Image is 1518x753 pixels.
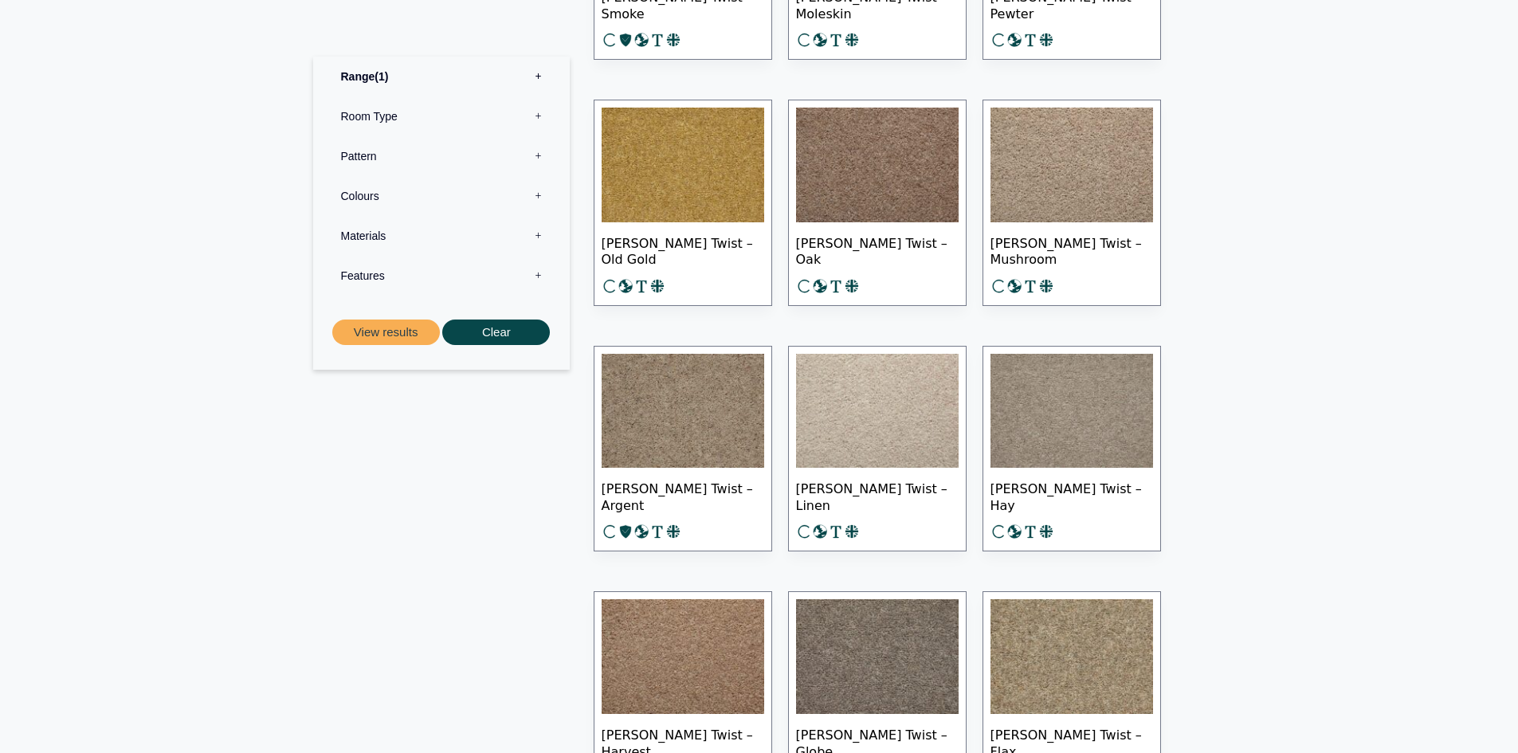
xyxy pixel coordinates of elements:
span: [PERSON_NAME] Twist – Argent [602,468,764,524]
label: Pattern [325,135,558,175]
button: Clear [442,319,550,345]
span: [PERSON_NAME] Twist – Linen [796,468,959,524]
img: Tomkinson Twist - Linen [796,354,959,469]
img: Tomkinson Twist - Globe [796,599,959,714]
span: 1 [375,69,388,82]
label: Features [325,255,558,295]
img: Tomkinson Twist - Mushroom [990,108,1153,222]
span: [PERSON_NAME] Twist – Hay [990,468,1153,524]
img: Tomkinson Twist - Hay [990,354,1153,469]
img: Tomkinson Twist - Oak [796,108,959,222]
button: View results [332,319,440,345]
label: Range [325,56,558,96]
a: [PERSON_NAME] Twist – Oak [788,100,967,306]
a: [PERSON_NAME] Twist – Hay [983,346,1161,552]
label: Colours [325,175,558,215]
a: [PERSON_NAME] Twist – Linen [788,346,967,552]
span: [PERSON_NAME] Twist – Old Gold [602,222,764,278]
a: [PERSON_NAME] Twist – Argent [594,346,772,552]
label: Room Type [325,96,558,135]
a: [PERSON_NAME] Twist – Old Gold [594,100,772,306]
span: [PERSON_NAME] Twist – Mushroom [990,222,1153,278]
label: Materials [325,215,558,255]
span: [PERSON_NAME] Twist – Oak [796,222,959,278]
a: [PERSON_NAME] Twist – Mushroom [983,100,1161,306]
img: Tomkinson Twist - Flax [990,599,1153,714]
img: Tomkinson Twist - Old Gold [602,108,764,222]
img: Tomkinson Twist - Harvest [602,599,764,714]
